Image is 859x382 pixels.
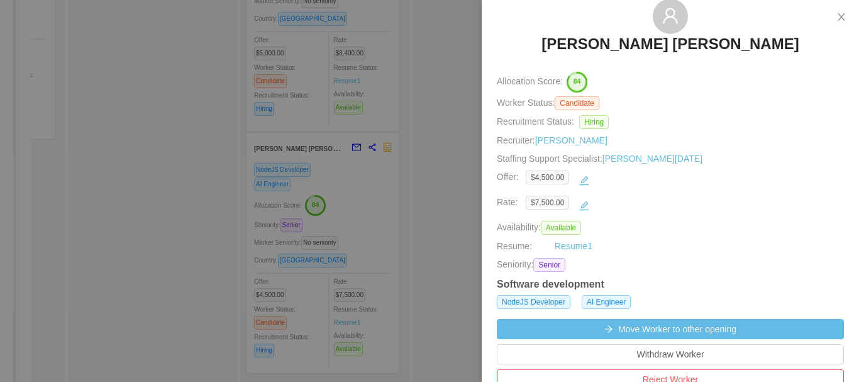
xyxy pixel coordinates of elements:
h3: [PERSON_NAME] [PERSON_NAME] [541,34,799,54]
a: Resume1 [555,240,592,253]
a: [PERSON_NAME] [PERSON_NAME] [541,34,799,62]
button: icon: edit [574,196,594,216]
span: Availability: [497,222,586,232]
strong: Software development [497,279,604,289]
span: Recruitment Status: [497,116,574,126]
span: AI Engineer [582,295,631,309]
span: Allocation Score: [497,77,563,87]
span: $4,500.00 [526,171,569,184]
a: [PERSON_NAME][DATE] [602,154,702,164]
a: [PERSON_NAME] [535,135,607,145]
span: Available [541,221,581,235]
span: $7,500.00 [526,196,569,210]
span: Senior [533,258,565,272]
button: icon: edit [574,171,594,191]
span: Hiring [579,115,609,129]
span: Worker Status: [497,98,555,108]
i: icon: user [662,7,679,25]
button: icon: arrow-rightMove Worker to other opening [497,319,844,339]
span: Candidate [555,96,599,110]
span: Resume: [497,241,532,251]
span: Seniority: [497,258,533,272]
span: NodeJS Developer [497,295,570,309]
span: Staffing Support Specialist: [497,154,702,164]
span: Recruiter: [497,135,607,145]
i: icon: close [836,12,846,22]
button: Withdraw Worker [497,344,844,364]
text: 84 [574,78,581,86]
button: 84 [563,71,588,91]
